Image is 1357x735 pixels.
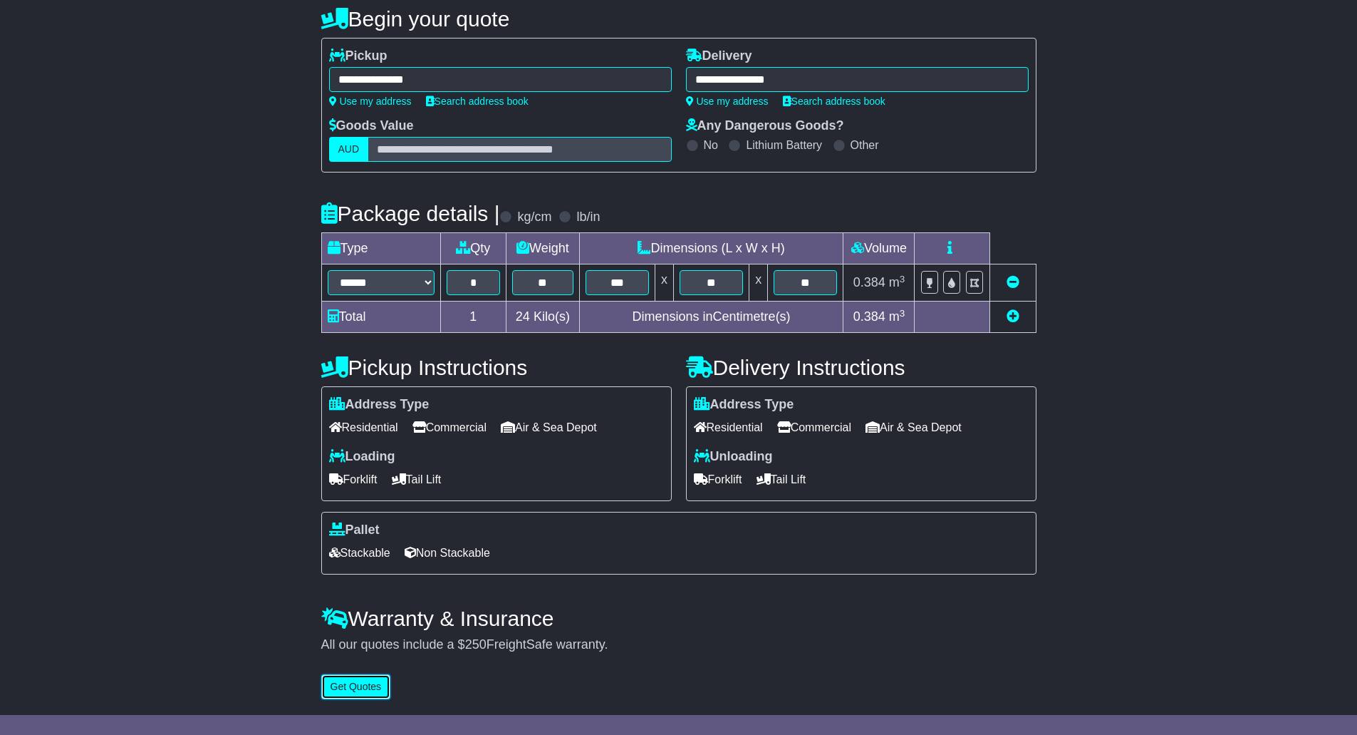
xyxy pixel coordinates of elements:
[321,356,672,379] h4: Pickup Instructions
[321,674,391,699] button: Get Quotes
[1007,275,1019,289] a: Remove this item
[329,416,398,438] span: Residential
[694,449,773,465] label: Unloading
[517,210,551,225] label: kg/cm
[704,138,718,152] label: No
[865,416,962,438] span: Air & Sea Depot
[694,397,794,413] label: Address Type
[686,118,844,134] label: Any Dangerous Goods?
[843,233,915,264] td: Volume
[853,309,885,324] span: 0.384
[579,233,843,264] td: Dimensions (L x W x H)
[900,274,905,284] sup: 3
[516,309,530,324] span: 24
[900,308,905,319] sup: 3
[321,607,1036,630] h4: Warranty & Insurance
[329,542,390,564] span: Stackable
[329,468,378,490] span: Forklift
[686,356,1036,379] h4: Delivery Instructions
[694,468,742,490] span: Forklift
[412,416,487,438] span: Commercial
[889,309,905,324] span: m
[321,7,1036,31] h4: Begin your quote
[440,233,506,264] td: Qty
[686,48,752,64] label: Delivery
[853,275,885,289] span: 0.384
[321,233,440,264] td: Type
[329,96,412,107] a: Use my address
[506,302,580,333] td: Kilo(s)
[1007,309,1019,324] a: Add new item
[506,233,580,264] td: Weight
[321,637,1036,653] div: All our quotes include a $ FreightSafe warranty.
[392,468,442,490] span: Tail Lift
[579,302,843,333] td: Dimensions in Centimetre(s)
[694,416,763,438] span: Residential
[686,96,769,107] a: Use my address
[757,468,806,490] span: Tail Lift
[321,202,500,225] h4: Package details |
[405,542,490,564] span: Non Stackable
[329,397,430,413] label: Address Type
[440,302,506,333] td: 1
[851,138,879,152] label: Other
[501,416,597,438] span: Air & Sea Depot
[777,416,851,438] span: Commercial
[576,210,600,225] label: lb/in
[329,48,388,64] label: Pickup
[426,96,529,107] a: Search address book
[655,264,673,302] td: x
[329,137,369,162] label: AUD
[329,449,395,465] label: Loading
[783,96,885,107] a: Search address book
[321,302,440,333] td: Total
[746,138,822,152] label: Lithium Battery
[329,118,414,134] label: Goods Value
[465,637,487,652] span: 250
[749,264,768,302] td: x
[889,275,905,289] span: m
[329,523,380,538] label: Pallet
